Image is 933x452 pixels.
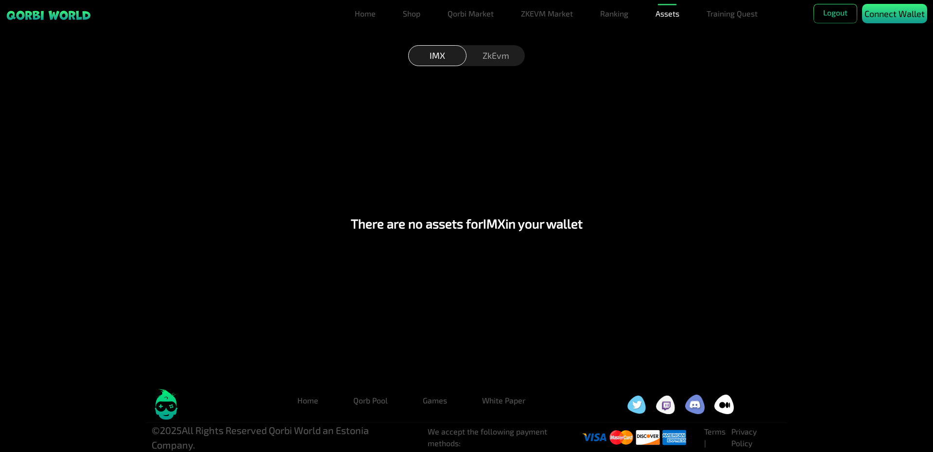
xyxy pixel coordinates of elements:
img: social icon [714,395,734,414]
a: Assets [652,4,683,23]
a: Ranking [596,4,632,23]
img: social icon [627,395,646,414]
img: social icon [656,395,675,414]
a: Home [351,4,380,23]
a: ZKEVM Market [517,4,577,23]
img: visa [636,427,659,448]
img: sticky brand-logo [6,10,91,21]
a: Privacy Policy [731,427,757,448]
a: Shop [399,4,424,23]
div: ZkEvm [466,45,525,66]
img: visa [583,427,606,448]
a: White Paper [474,391,533,410]
a: Terms | [704,427,726,448]
img: visa [662,427,686,448]
div: IMX [408,45,466,66]
a: Games [415,391,455,410]
a: Qorb Pool [346,391,396,410]
div: There are no assets for IMX in your wallet [11,65,922,382]
img: visa [609,427,633,448]
button: Logout [813,4,857,23]
p: © 2025 All Rights Reserved Qorbi World an Estonia Company. [152,423,412,452]
li: We accept the following payment methods: [428,426,583,449]
a: Training Quest [703,4,761,23]
img: social icon [685,395,705,414]
a: Home [290,391,326,410]
img: logo [152,389,181,420]
a: Qorbi Market [444,4,498,23]
p: Connect Wallet [864,7,925,20]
